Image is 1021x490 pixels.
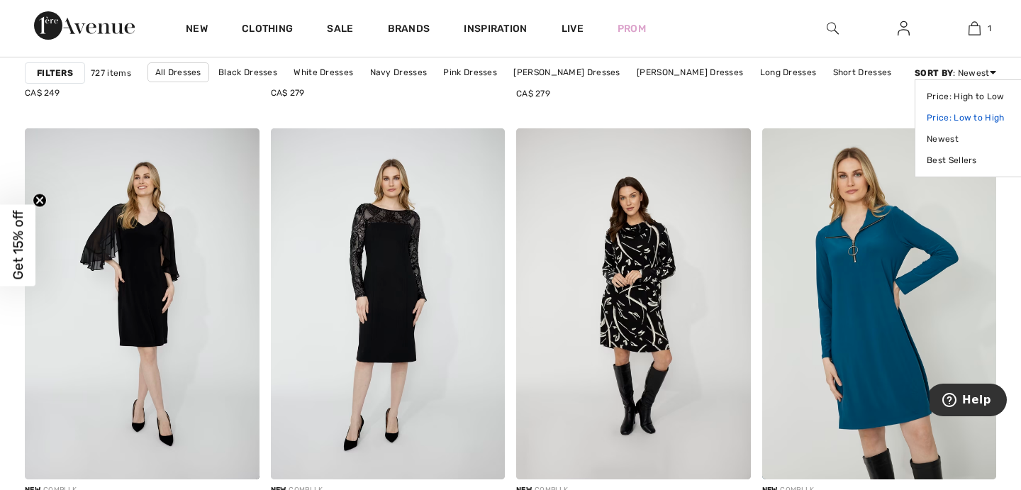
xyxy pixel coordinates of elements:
div: : Newest [915,67,996,79]
strong: Sort By [915,68,953,78]
button: Close teaser [33,193,47,207]
a: 1 [939,20,1009,37]
a: Sale [327,23,353,38]
a: Brands [388,23,430,38]
strong: Filters [37,67,73,79]
a: Best Sellers [927,150,1016,171]
img: 1ère Avenue [34,11,135,40]
a: Long Dresses [753,63,824,82]
a: Short Dresses [826,63,899,82]
a: Price: High to Low [927,86,1016,107]
span: CA$ 279 [271,88,305,98]
a: Price: Low to High [927,107,1016,128]
a: [PERSON_NAME] Dresses [630,63,750,82]
a: Black Dresses [211,63,284,82]
span: Inspiration [464,23,527,38]
img: Zippered Shift Dress Style 34038. Teal [762,128,997,480]
iframe: Opens a widget where you can find more information [930,384,1007,419]
a: Live [562,21,584,36]
span: CA$ 249 [25,88,60,98]
img: Formal Lace Knee-Length Dress Style 50002. As sample [271,128,506,480]
img: Casual Abstract Cowl-Neck Dress Style 34063. As sample [516,128,751,480]
img: search the website [827,20,839,37]
a: Newest [927,128,1016,150]
a: Navy Dresses [363,63,435,82]
a: New [186,23,208,38]
span: 727 items [91,67,131,79]
img: My Info [898,20,910,37]
a: Clothing [242,23,293,38]
img: My Bag [969,20,981,37]
a: [PERSON_NAME] Dresses [506,63,627,82]
span: Get 15% off [10,211,26,280]
a: Pink Dresses [436,63,504,82]
a: White Dresses [286,63,360,82]
a: Prom [618,21,646,36]
span: 1 [988,22,991,35]
a: Sign In [886,20,921,38]
span: CA$ 279 [516,89,550,99]
a: All Dresses [147,62,209,82]
img: Mini Shift V-Neck Dress Style 50159. Black [25,128,260,480]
